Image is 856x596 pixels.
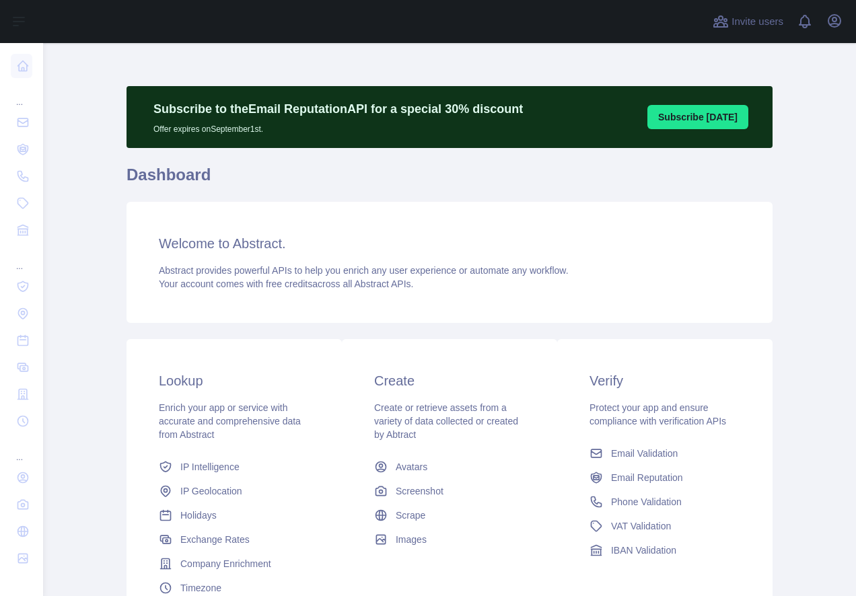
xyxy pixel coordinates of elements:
a: Avatars [369,455,530,479]
a: IBAN Validation [584,538,746,562]
p: Offer expires on September 1st. [153,118,523,135]
span: IP Geolocation [180,484,242,498]
p: Subscribe to the Email Reputation API for a special 30 % discount [153,100,523,118]
a: Company Enrichment [153,552,315,576]
span: Images [396,533,427,546]
a: Email Validation [584,441,746,465]
span: Your account comes with across all Abstract APIs. [159,278,413,289]
span: Invite users [732,14,783,30]
span: Email Validation [611,447,678,460]
a: Images [369,527,530,552]
a: Phone Validation [584,490,746,514]
h3: Create [374,371,525,390]
a: Email Reputation [584,465,746,490]
a: Exchange Rates [153,527,315,552]
span: Create or retrieve assets from a variety of data collected or created by Abtract [374,402,518,440]
h3: Lookup [159,371,310,390]
span: Protect your app and ensure compliance with verification APIs [590,402,726,426]
span: Screenshot [396,484,443,498]
span: Company Enrichment [180,557,271,570]
a: Screenshot [369,479,530,503]
span: Abstract provides powerful APIs to help you enrich any user experience or automate any workflow. [159,265,569,276]
a: Holidays [153,503,315,527]
span: Avatars [396,460,427,474]
h3: Welcome to Abstract. [159,234,740,253]
span: Timezone [180,581,221,595]
div: ... [11,81,32,108]
a: Scrape [369,503,530,527]
button: Subscribe [DATE] [647,105,748,129]
div: ... [11,436,32,463]
span: Holidays [180,509,217,522]
span: Email Reputation [611,471,683,484]
span: Exchange Rates [180,533,250,546]
span: VAT Validation [611,519,671,533]
h1: Dashboard [127,164,773,196]
h3: Verify [590,371,740,390]
a: IP Intelligence [153,455,315,479]
button: Invite users [710,11,786,32]
a: VAT Validation [584,514,746,538]
span: Scrape [396,509,425,522]
a: IP Geolocation [153,479,315,503]
span: IP Intelligence [180,460,240,474]
span: free credits [266,278,312,289]
span: Phone Validation [611,495,682,509]
div: ... [11,245,32,272]
span: Enrich your app or service with accurate and comprehensive data from Abstract [159,402,301,440]
span: IBAN Validation [611,544,676,557]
